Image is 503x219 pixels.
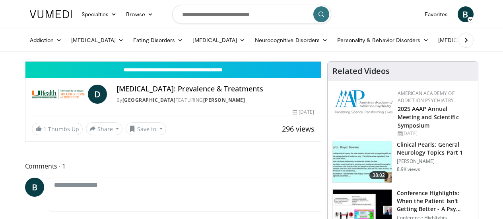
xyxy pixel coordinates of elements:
[398,130,472,137] div: [DATE]
[32,85,85,104] img: University of Miami
[43,125,47,133] span: 1
[293,109,314,116] div: [DATE]
[333,141,392,182] img: 91ec4e47-6cc3-4d45-a77d-be3eb23d61cb.150x105_q85_crop-smart_upscale.jpg
[86,122,123,135] button: Share
[369,171,388,179] span: 38:02
[332,141,473,183] a: 38:02 Clinical Pearls: General Neurology Topics Part 1 [PERSON_NAME] 8.9K views
[332,66,390,76] h4: Related Videos
[398,90,454,104] a: American Academy of Addiction Psychiatry
[25,161,321,171] span: Comments 1
[88,85,107,104] a: D
[282,124,315,134] span: 296 views
[32,123,83,135] a: 1 Thumbs Up
[122,97,176,103] a: [GEOGRAPHIC_DATA]
[397,141,473,157] h3: Clinical Pearls: General Neurology Topics Part 1
[250,32,333,48] a: Neurocognitive Disorders
[203,97,245,103] a: [PERSON_NAME]
[172,5,331,24] input: Search topics, interventions
[458,6,474,22] a: B
[188,32,250,48] a: [MEDICAL_DATA]
[126,122,166,135] button: Save to
[117,85,315,93] h4: [MEDICAL_DATA]: Prevalence & Treatments
[121,6,158,22] a: Browse
[332,32,433,48] a: Personality & Behavior Disorders
[397,189,473,213] h3: Conference Highlights: When the Patient Isn't Getting Better - A Psy…
[420,6,453,22] a: Favorites
[398,105,459,129] a: 2025 AAAP Annual Meeting and Scientific Symposium
[30,10,72,18] img: VuMedi Logo
[25,178,44,197] a: B
[397,158,473,165] p: [PERSON_NAME]
[334,90,394,114] img: f7c290de-70ae-47e0-9ae1-04035161c232.png.150x105_q85_autocrop_double_scale_upscale_version-0.2.png
[77,6,122,22] a: Specialties
[117,97,315,104] div: By FEATURING
[66,32,128,48] a: [MEDICAL_DATA]
[397,166,420,172] p: 8.9K views
[25,32,67,48] a: Addiction
[128,32,188,48] a: Eating Disorders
